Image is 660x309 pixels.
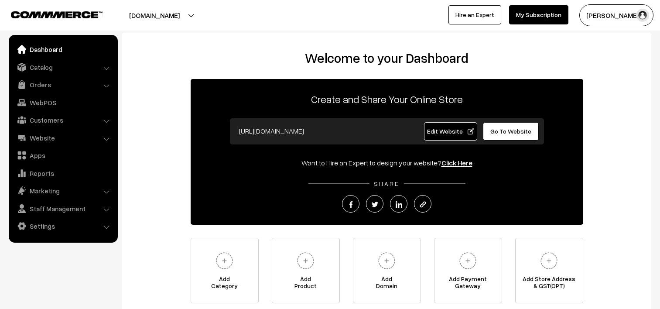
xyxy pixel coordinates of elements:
a: My Subscription [509,5,568,24]
a: Edit Website [424,122,477,141]
img: COMMMERCE [11,11,103,18]
img: plus.svg [212,249,236,273]
a: Go To Website [483,122,539,141]
a: Catalog [11,59,115,75]
a: Customers [11,112,115,128]
span: Add Store Address & GST(OPT) [516,275,583,293]
h2: Welcome to your Dashboard [131,50,643,66]
img: plus.svg [294,249,318,273]
a: WebPOS [11,95,115,110]
span: Add Category [191,275,258,293]
a: Website [11,130,115,146]
a: AddDomain [353,238,421,303]
img: plus.svg [375,249,399,273]
a: Orders [11,77,115,93]
a: COMMMERCE [11,9,87,19]
span: Add Product [272,275,339,293]
a: Apps [11,148,115,163]
img: user [636,9,649,22]
img: plus.svg [456,249,480,273]
span: Add Domain [353,275,421,293]
a: Click Here [441,158,472,167]
div: Want to Hire an Expert to design your website? [191,158,583,168]
span: Edit Website [427,127,474,135]
a: Add Store Address& GST(OPT) [515,238,583,303]
span: SHARE [369,180,404,187]
a: AddCategory [191,238,259,303]
a: Hire an Expert [448,5,501,24]
a: AddProduct [272,238,340,303]
button: [PERSON_NAME]… [579,4,653,26]
button: [DOMAIN_NAME] [99,4,210,26]
a: Add PaymentGateway [434,238,502,303]
a: Settings [11,218,115,234]
a: Reports [11,165,115,181]
a: Staff Management [11,201,115,216]
a: Marketing [11,183,115,199]
a: Dashboard [11,41,115,57]
p: Create and Share Your Online Store [191,91,583,107]
img: plus.svg [537,249,561,273]
span: Go To Website [490,127,531,135]
span: Add Payment Gateway [434,275,502,293]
